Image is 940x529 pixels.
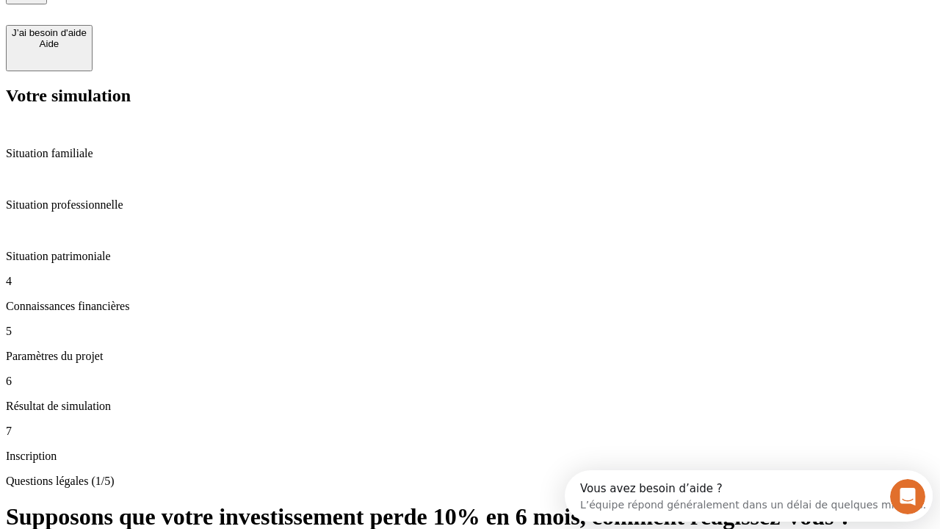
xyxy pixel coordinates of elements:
p: Résultat de simulation [6,400,934,413]
h2: Votre simulation [6,86,934,106]
p: Situation patrimoniale [6,250,934,263]
p: Connaissances financières [6,300,934,313]
p: Situation familiale [6,147,934,160]
p: 7 [6,425,934,438]
p: Paramètres du projet [6,350,934,363]
div: Aide [12,38,87,49]
button: J’ai besoin d'aideAide [6,25,93,71]
p: Questions légales (1/5) [6,475,934,488]
div: Vous avez besoin d’aide ? [15,12,361,24]
p: 6 [6,375,934,388]
div: L’équipe répond généralement dans un délai de quelques minutes. [15,24,361,40]
div: J’ai besoin d'aide [12,27,87,38]
p: 5 [6,325,934,338]
div: Ouvrir le Messenger Intercom [6,6,405,46]
p: Situation professionnelle [6,198,934,212]
iframe: Intercom live chat [890,479,925,514]
p: Inscription [6,450,934,463]
p: 4 [6,275,934,288]
iframe: Intercom live chat discovery launcher [565,470,933,522]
